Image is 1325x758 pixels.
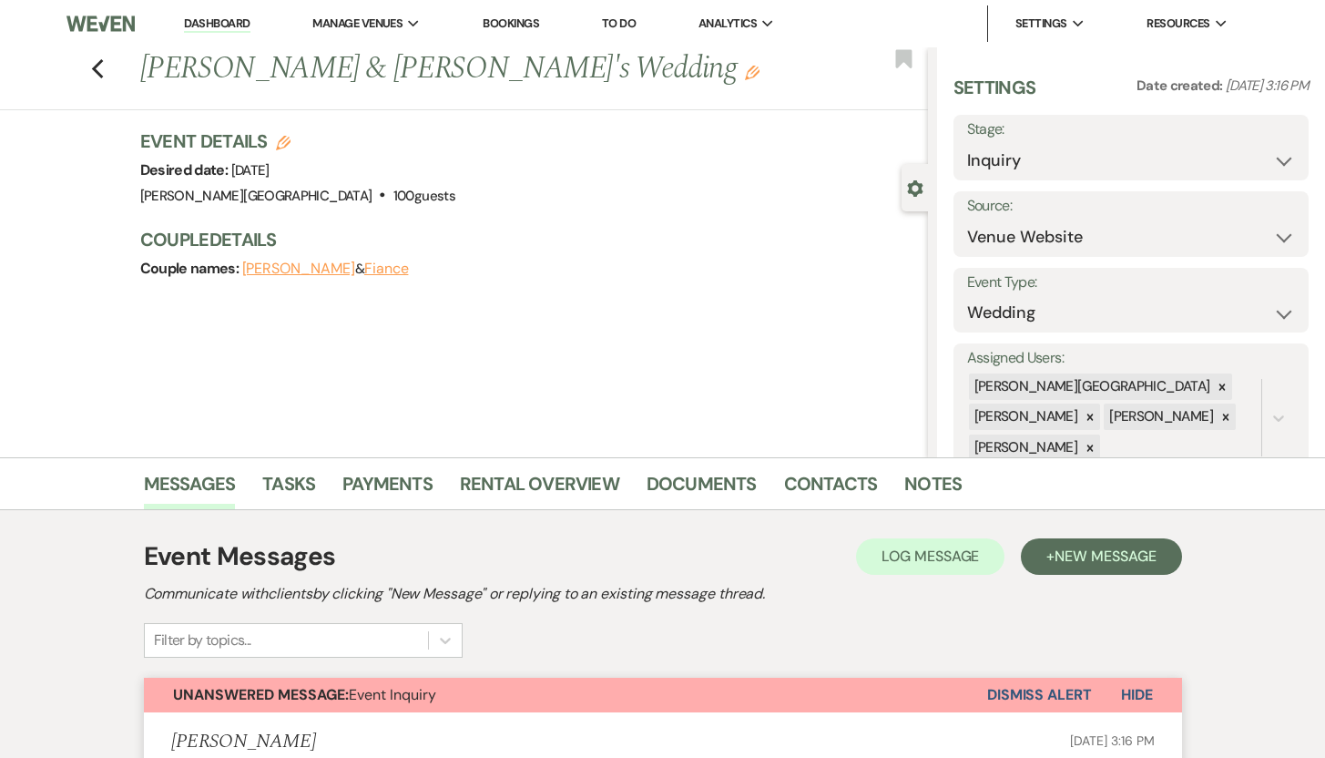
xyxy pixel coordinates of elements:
span: & [242,260,409,278]
div: Filter by topics... [154,630,251,651]
button: Edit [745,64,759,80]
a: Payments [342,469,433,509]
button: [PERSON_NAME] [242,261,355,276]
label: Source: [967,193,1296,220]
span: Manage Venues [312,15,403,33]
h1: [PERSON_NAME] & [PERSON_NAME]'s Wedding [140,47,763,91]
strong: Unanswered Message: [173,685,349,704]
span: 100 guests [393,187,455,205]
button: Close lead details [907,179,923,196]
a: Documents [647,469,757,509]
a: Bookings [483,15,539,31]
label: Assigned Users: [967,345,1296,372]
span: New Message [1055,547,1156,566]
h2: Communicate with clients by clicking "New Message" or replying to an existing message thread. [144,583,1182,605]
div: [PERSON_NAME] [969,404,1081,430]
span: Log Message [882,547,979,566]
h3: Event Details [140,128,455,154]
h3: Couple Details [140,227,910,252]
span: Desired date: [140,160,231,179]
a: Notes [904,469,962,509]
label: Event Type: [967,270,1296,296]
span: Date created: [1136,77,1226,95]
span: Analytics [698,15,757,33]
div: [PERSON_NAME][GEOGRAPHIC_DATA] [969,374,1213,400]
span: Resources [1147,15,1209,33]
a: Contacts [784,469,878,509]
a: Rental Overview [460,469,619,509]
a: Messages [144,469,236,509]
span: [DATE] 3:16 PM [1070,732,1154,749]
div: [PERSON_NAME] [1104,404,1216,430]
span: [DATE] [231,161,270,179]
span: [PERSON_NAME][GEOGRAPHIC_DATA] [140,187,372,205]
div: [PERSON_NAME] [969,435,1081,461]
a: Dashboard [184,15,250,33]
img: Weven Logo [66,5,135,43]
button: Log Message [856,538,1004,575]
button: Hide [1092,678,1182,712]
span: [DATE] 3:16 PM [1226,77,1309,95]
button: Fiance [364,261,409,276]
a: To Do [602,15,636,31]
label: Stage: [967,117,1296,143]
h1: Event Messages [144,538,336,576]
span: Hide [1121,685,1153,704]
button: +New Message [1021,538,1181,575]
span: Event Inquiry [173,685,436,704]
h3: Settings [953,75,1036,115]
h5: [PERSON_NAME] [171,731,316,753]
span: Couple names: [140,259,242,278]
a: Tasks [262,469,315,509]
button: Unanswered Message:Event Inquiry [144,678,987,712]
button: Dismiss Alert [987,678,1092,712]
span: Settings [1015,15,1067,33]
